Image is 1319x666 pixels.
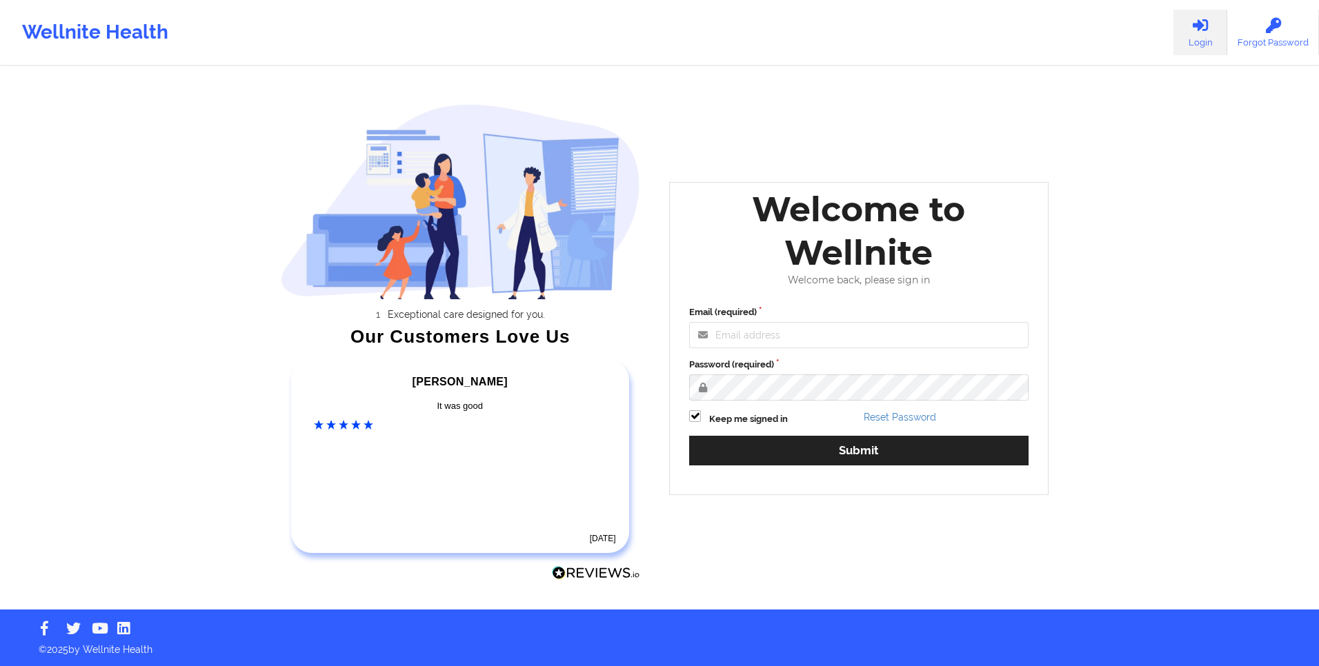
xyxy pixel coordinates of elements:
span: [PERSON_NAME] [413,376,508,387]
a: Reviews.io Logo [552,566,640,584]
time: [DATE] [590,534,616,543]
li: Exceptional care designed for you. [292,309,640,320]
label: Keep me signed in [709,412,788,426]
div: Welcome back, please sign in [680,274,1038,286]
a: Login [1173,10,1227,55]
input: Email address [689,322,1029,348]
div: Our Customers Love Us [281,330,641,343]
a: Forgot Password [1227,10,1319,55]
label: Email (required) [689,305,1029,319]
a: Reset Password [864,412,936,423]
label: Password (required) [689,358,1029,372]
img: Reviews.io Logo [552,566,640,581]
p: © 2025 by Wellnite Health [29,633,1290,656]
div: Welcome to Wellnite [680,188,1038,274]
img: wellnite-auth-hero_200.c722682e.png [281,103,641,299]
button: Submit [689,436,1029,465]
div: It was good [314,399,606,413]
